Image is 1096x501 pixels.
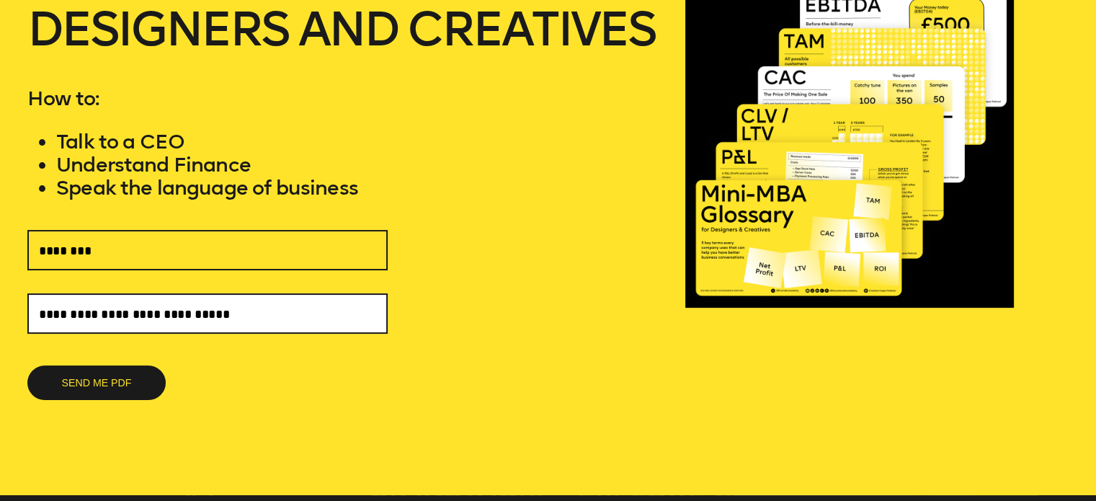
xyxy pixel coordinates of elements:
li: Talk to a CEO [56,130,658,154]
p: How to: [27,87,658,110]
li: Understand Finance [56,154,658,177]
li: Speak the language of business [56,177,658,200]
button: SEND ME PDF [27,365,166,400]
